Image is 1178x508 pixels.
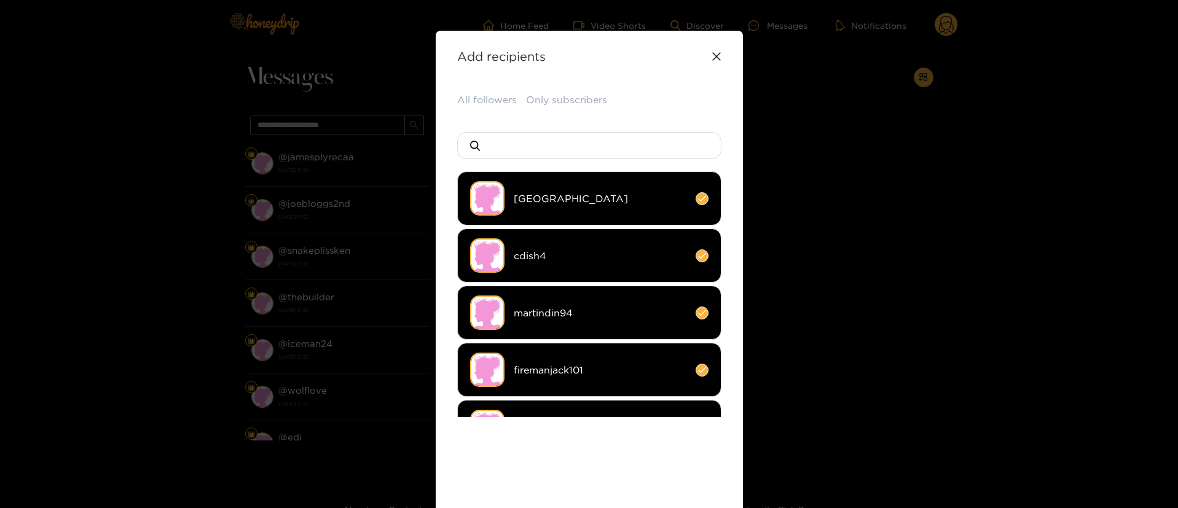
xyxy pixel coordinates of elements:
[470,238,505,273] img: no-avatar.png
[457,49,546,63] strong: Add recipients
[470,181,505,216] img: no-avatar.png
[514,249,686,263] span: cdish4
[526,93,607,107] button: Only subscribers
[457,93,517,107] button: All followers
[514,306,686,320] span: martindin94
[470,353,505,387] img: no-avatar.png
[470,295,505,330] img: no-avatar.png
[514,192,686,206] span: [GEOGRAPHIC_DATA]
[514,363,686,377] span: firemanjack101
[470,410,505,444] img: no-avatar.png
